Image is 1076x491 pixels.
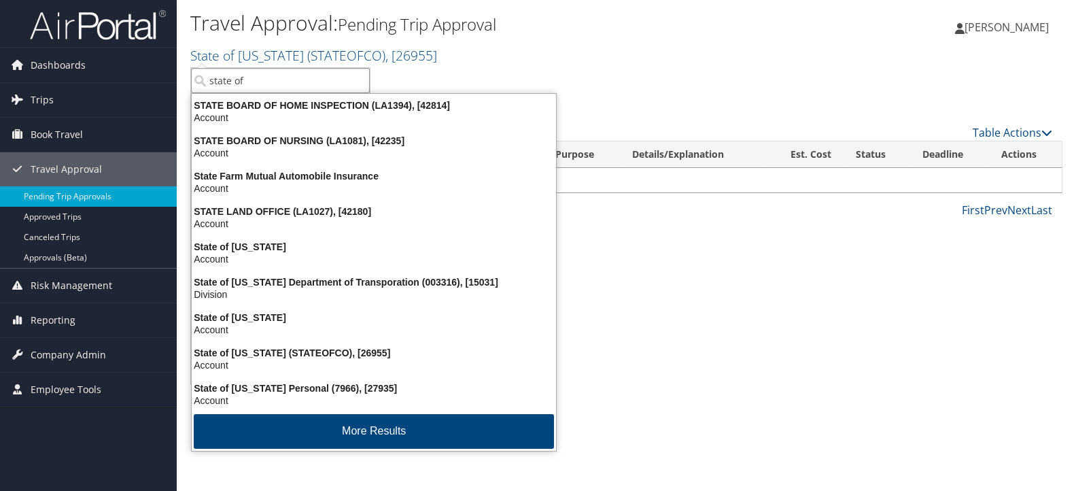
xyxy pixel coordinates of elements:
[190,46,437,65] a: State of [US_STATE]
[184,394,564,407] div: Account
[184,288,564,301] div: Division
[190,71,771,89] p: Filter:
[1007,203,1031,218] a: Next
[184,324,564,336] div: Account
[338,13,496,35] small: Pending Trip Approval
[844,141,909,168] th: Status: activate to sort column ascending
[31,269,112,303] span: Risk Management
[31,303,75,337] span: Reporting
[31,48,86,82] span: Dashboards
[31,373,101,407] span: Employee Tools
[965,20,1049,35] span: [PERSON_NAME]
[184,253,564,265] div: Account
[307,46,385,65] span: ( STATEOFCO )
[184,99,564,112] div: STATE BOARD OF HOME INSPECTION (LA1394), [42814]
[910,141,990,168] th: Deadline: activate to sort column descending
[31,118,83,152] span: Book Travel
[184,382,564,394] div: State of [US_STATE] Personal (7966), [27935]
[30,9,166,41] img: airportal-logo.png
[765,141,844,168] th: Est. Cost: activate to sort column ascending
[962,203,984,218] a: First
[184,205,564,218] div: STATE LAND OFFICE (LA1027), [42180]
[1031,203,1052,218] a: Last
[184,311,564,324] div: State of [US_STATE]
[543,141,620,168] th: Purpose
[620,141,764,168] th: Details/Explanation
[191,68,370,93] input: Search Accounts
[184,112,564,124] div: Account
[385,46,437,65] span: , [ 26955 ]
[184,218,564,230] div: Account
[184,135,564,147] div: STATE BOARD OF NURSING (LA1081), [42235]
[190,9,771,37] h1: Travel Approval:
[184,359,564,371] div: Account
[989,141,1062,168] th: Actions
[191,168,1062,192] td: No travel approvals pending
[31,152,102,186] span: Travel Approval
[184,182,564,194] div: Account
[184,241,564,253] div: State of [US_STATE]
[194,414,554,449] button: More Results
[184,170,564,182] div: State Farm Mutual Automobile Insurance
[184,276,564,288] div: State of [US_STATE] Department of Transporation (003316), [15031]
[184,147,564,159] div: Account
[955,7,1062,48] a: [PERSON_NAME]
[973,125,1052,140] a: Table Actions
[31,338,106,372] span: Company Admin
[984,203,1007,218] a: Prev
[184,347,564,359] div: State of [US_STATE] (STATEOFCO), [26955]
[31,83,54,117] span: Trips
